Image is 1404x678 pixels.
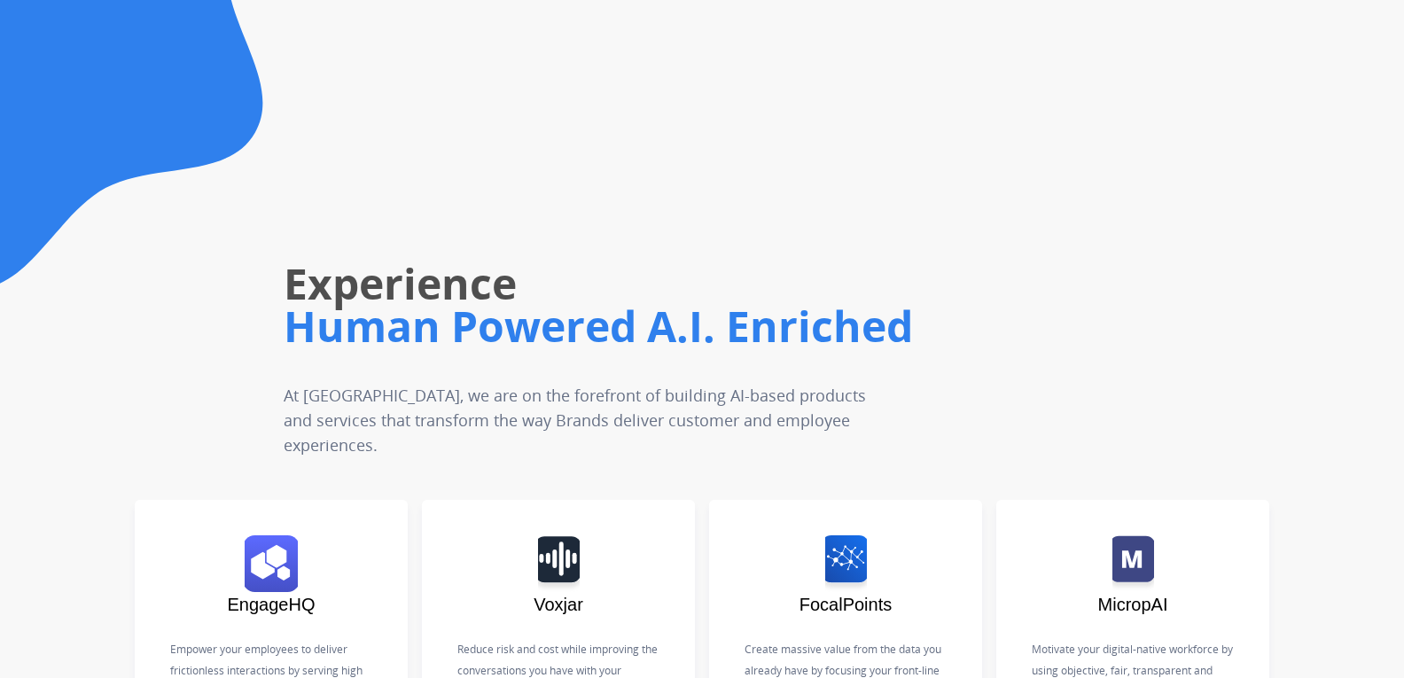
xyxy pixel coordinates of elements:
h1: Human Powered A.I. Enriched [284,298,1002,355]
span: EngageHQ [228,595,316,614]
img: logo [825,535,867,592]
img: logo [1112,535,1154,592]
p: At [GEOGRAPHIC_DATA], we are on the forefront of building AI-based products and services that tra... [284,383,889,457]
span: MicropAI [1098,595,1168,614]
span: FocalPoints [799,595,893,614]
img: logo [538,535,580,592]
img: logo [245,535,298,592]
h1: Experience [284,255,1002,312]
span: Voxjar [534,595,583,614]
